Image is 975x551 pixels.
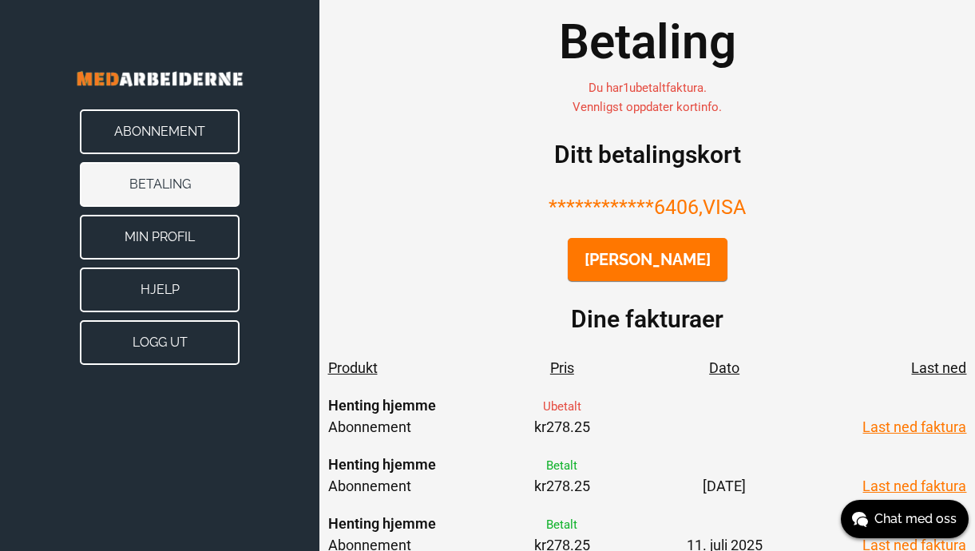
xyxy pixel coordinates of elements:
[874,509,957,529] span: Chat med oss
[80,268,240,312] button: Hjelp
[546,458,577,473] span: Betalt
[841,500,969,538] button: Chat med oss
[559,6,736,78] h1: Betaling
[862,418,966,435] a: Last ned faktura
[573,81,722,114] span: Du har 1 ubetalt faktura . Vennligst oppdater kortinfo.
[862,478,966,494] a: Last ned faktura
[328,515,436,532] strong: Henting hjemme
[522,454,602,497] div: kr 278.25
[32,48,287,109] img: Banner
[328,397,436,414] strong: Henting hjemme
[568,238,727,281] button: [PERSON_NAME]
[522,357,602,379] span: Pris
[328,357,448,379] span: Produkt
[80,320,240,365] button: Logg ut
[546,517,577,532] span: Betalt
[80,215,240,260] button: Min Profil
[554,137,741,172] h2: Ditt betalingskort
[522,394,602,438] div: kr 278.25
[80,162,240,207] button: Betaling
[328,454,448,497] div: Abonnement
[328,456,436,473] strong: Henting hjemme
[676,357,772,379] span: Dato
[543,399,581,414] span: Ubetalt
[676,454,772,497] div: [DATE]
[846,357,966,379] span: Last ned
[328,394,448,438] div: Abonnement
[571,301,723,337] h2: Dine fakturaer
[80,109,240,154] button: Abonnement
